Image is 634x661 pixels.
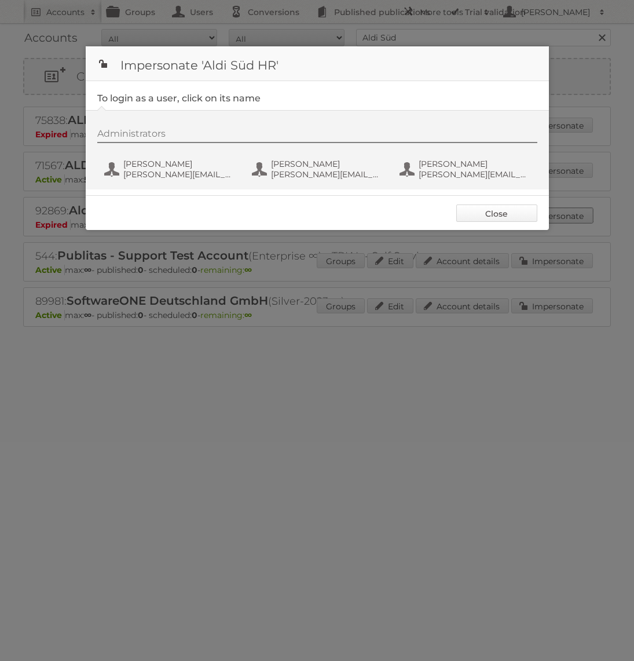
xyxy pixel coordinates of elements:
button: [PERSON_NAME] [PERSON_NAME][EMAIL_ADDRESS][PERSON_NAME][DOMAIN_NAME] [398,158,534,181]
button: [PERSON_NAME] [PERSON_NAME][EMAIL_ADDRESS][PERSON_NAME][PERSON_NAME][DOMAIN_NAME] [103,158,239,181]
legend: To login as a user, click on its name [97,93,261,104]
span: [PERSON_NAME][EMAIL_ADDRESS][PERSON_NAME][DOMAIN_NAME] [271,169,383,180]
button: [PERSON_NAME] [PERSON_NAME][EMAIL_ADDRESS][PERSON_NAME][DOMAIN_NAME] [251,158,387,181]
span: [PERSON_NAME] [123,159,236,169]
span: [PERSON_NAME][EMAIL_ADDRESS][PERSON_NAME][PERSON_NAME][DOMAIN_NAME] [123,169,236,180]
span: [PERSON_NAME][EMAIL_ADDRESS][PERSON_NAME][DOMAIN_NAME] [419,169,531,180]
span: [PERSON_NAME] [271,159,383,169]
a: Close [456,204,537,222]
div: Administrators [97,128,537,143]
span: [PERSON_NAME] [419,159,531,169]
h1: Impersonate 'Aldi Süd HR' [86,46,549,81]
